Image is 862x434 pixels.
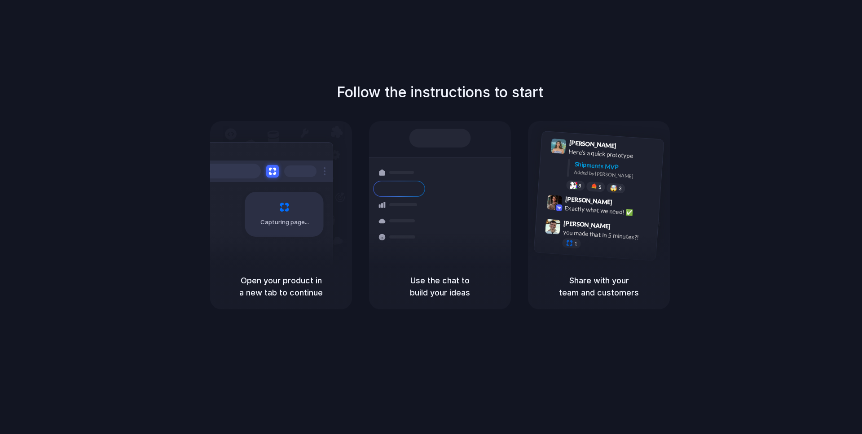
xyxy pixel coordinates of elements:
[539,274,659,299] h5: Share with your team and customers
[260,218,310,227] span: Capturing page
[337,82,543,103] h1: Follow the instructions to start
[615,198,633,209] span: 9:42 AM
[221,274,341,299] h5: Open your product in a new tab to continue
[574,168,656,181] div: Added by [PERSON_NAME]
[563,227,652,243] div: you made that in 5 minutes?!
[613,222,632,233] span: 9:47 AM
[619,142,638,152] span: 9:41 AM
[574,159,657,174] div: Shipments MVP
[574,241,577,246] span: 1
[380,274,500,299] h5: Use the chat to build your ideas
[578,183,581,188] span: 8
[569,138,616,151] span: [PERSON_NAME]
[565,194,612,207] span: [PERSON_NAME]
[598,184,602,189] span: 5
[610,185,618,191] div: 🤯
[564,203,654,218] div: Exactly what we need! ✅
[568,147,658,162] div: Here's a quick prototype
[563,218,611,231] span: [PERSON_NAME]
[619,186,622,191] span: 3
